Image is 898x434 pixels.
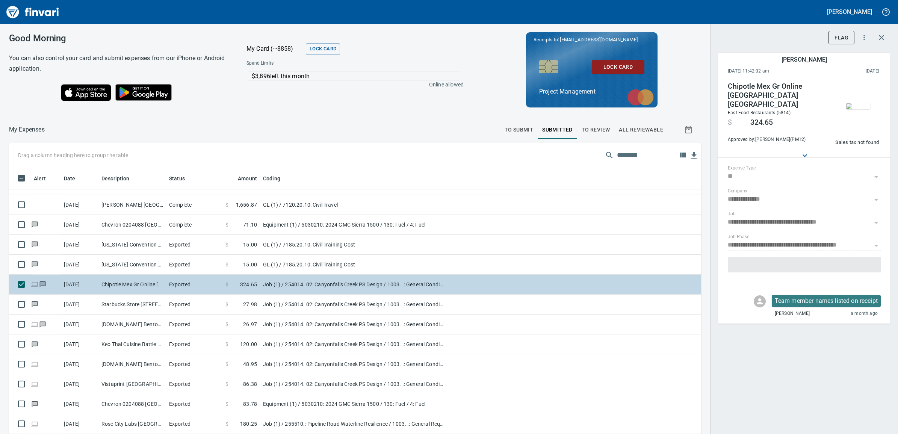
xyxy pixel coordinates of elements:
td: Chevron 0204088 [GEOGRAPHIC_DATA] [GEOGRAPHIC_DATA] [98,215,166,235]
span: Lock Card [598,62,638,72]
td: GL (1) / 7120.20.10: Civil Travel [260,195,448,215]
td: Complete [166,215,222,235]
td: Exported [166,414,222,434]
td: Exported [166,394,222,414]
td: Exported [166,354,222,374]
h5: [PERSON_NAME] [827,8,872,16]
span: 15.00 [243,241,257,248]
td: Complete [166,195,222,215]
span: Has messages [31,302,39,307]
span: Online transaction [31,421,39,426]
h4: Chipotle Mex Gr Online [GEOGRAPHIC_DATA] [GEOGRAPHIC_DATA] [728,82,830,109]
span: $ [225,420,228,428]
span: Flag [835,33,848,42]
span: Amount [238,174,257,183]
span: $ [225,380,228,388]
td: Chipotle Mex Gr Online [GEOGRAPHIC_DATA] [GEOGRAPHIC_DATA] [98,275,166,295]
td: GL (1) / 7185.20.10: Civil Training Cost [260,255,448,275]
label: Expense Type [728,166,756,171]
button: Close transaction [872,29,890,47]
span: 324.65 [750,118,773,127]
label: Job Phase [728,235,749,239]
span: Description [101,174,139,183]
span: Has messages [31,222,39,227]
button: Flag [828,31,854,45]
span: This charge was settled by the merchant and appears on the 2025/09/13 statement. [818,68,879,75]
p: Team member names listed on receipt [775,296,878,305]
button: Show transactions within a particular date range [677,121,701,139]
button: Sales tax not found [833,137,881,148]
span: $ [225,301,228,308]
td: Exported [166,374,222,394]
span: [PERSON_NAME] [775,310,810,318]
img: Get it on Google Play [111,80,176,105]
td: [DATE] [61,315,98,334]
span: Amount [228,174,257,183]
span: Date [64,174,85,183]
span: Date [64,174,76,183]
td: GL (1) / 7185.20.10: Civil Training Cost [260,235,448,255]
td: [DATE] [61,414,98,434]
span: 120.00 [240,340,257,348]
nav: breadcrumb [9,125,45,134]
td: Exported [166,315,222,334]
td: [DATE] [61,394,98,414]
td: Job (1) / 254014. 02: Canyonfalls Creek PS Design / 1003. .: General Conditions General Requireme... [260,354,448,374]
td: Keo Thai Cuisine Battle Ground [GEOGRAPHIC_DATA] [98,334,166,354]
td: Job (1) / 254014. 02: Canyonfalls Creek PS Design / 1003. .: General Conditions General Requireme... [260,334,448,354]
span: Online transaction [31,282,39,287]
img: Download on the App Store [61,84,111,101]
button: Choose columns to display [677,150,688,161]
img: mastercard.svg [624,85,658,109]
p: Project Management [539,87,644,96]
span: 27.98 [243,301,257,308]
td: [DOMAIN_NAME] Bentonville [GEOGRAPHIC_DATA] [98,354,166,374]
span: $ [225,241,228,248]
label: Job [728,212,736,216]
td: Job (1) / 254014. 02: Canyonfalls Creek PS Design / 1003. .: General Conditions General Requireme... [260,295,448,315]
span: [EMAIL_ADDRESS][DOMAIN_NAME] [559,36,638,43]
td: [DATE] [61,195,98,215]
h5: [PERSON_NAME] [782,56,827,64]
p: $3,896 left this month [252,72,460,81]
p: Online allowed [240,81,464,88]
button: [PERSON_NAME] [825,6,874,18]
span: Approved by: [PERSON_NAME] ( PM12 ) [728,136,830,144]
td: Chevron 0204088 [GEOGRAPHIC_DATA] [GEOGRAPHIC_DATA] [98,394,166,414]
span: Has messages [31,262,39,267]
span: Online transaction [31,361,39,366]
td: Rose City Labs [GEOGRAPHIC_DATA] OR [98,414,166,434]
span: 83.78 [243,400,257,408]
td: Exported [166,235,222,255]
span: Lock Card [310,45,336,53]
button: Lock Card [592,60,644,74]
span: $ [225,321,228,328]
td: [DATE] [61,215,98,235]
td: [PERSON_NAME] [GEOGRAPHIC_DATA] [GEOGRAPHIC_DATA] [GEOGRAPHIC_DATA] [98,195,166,215]
p: My Expenses [9,125,45,134]
td: [US_STATE] Convention Cent Portland OR [98,235,166,255]
span: Status [169,174,185,183]
span: To Review [582,125,610,135]
td: [DATE] [61,295,98,315]
span: Has messages [39,322,47,327]
td: Job (1) / 254014. 02: Canyonfalls Creek PS Design / 1003. .: General Conditions General Requireme... [260,374,448,394]
span: $ [225,261,228,268]
span: Has messages [31,401,39,406]
span: Coding [263,174,290,183]
span: $ [225,340,228,348]
span: $ [225,221,228,228]
td: Job (1) / 254014. 02: Canyonfalls Creek PS Design / 1003. .: General Conditions General Requireme... [260,275,448,295]
td: [US_STATE] Convention Cent Portland OR [98,255,166,275]
td: Exported [166,334,222,354]
span: 86.38 [243,380,257,388]
span: Fast Food Restaurants (5814) [728,110,791,115]
span: Submitted [542,125,573,135]
button: Lock Card [306,43,340,55]
p: My Card (···8858) [246,44,303,53]
td: Exported [166,255,222,275]
p: Receipts to: [534,36,650,44]
span: Online transaction [31,322,39,327]
span: a month ago [851,310,878,318]
span: 71.10 [243,221,257,228]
